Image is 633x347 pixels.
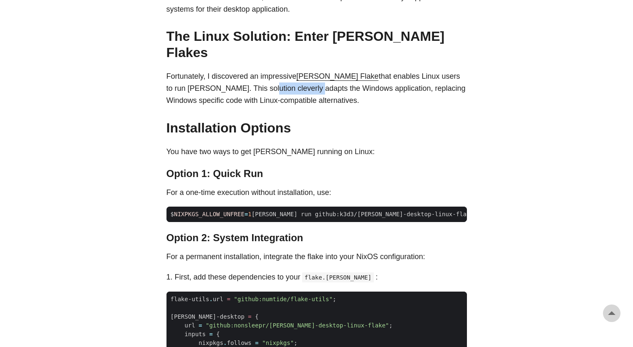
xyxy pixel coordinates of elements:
[234,296,333,302] span: "github:numtide/flake-utils"
[213,296,223,302] span: url
[184,331,206,337] span: inputs
[296,72,378,80] a: [PERSON_NAME] Flake
[255,313,258,320] span: {
[245,211,248,217] span: =
[199,322,202,329] span: =
[166,146,467,158] p: You have two ways to get [PERSON_NAME] running on Linux:
[223,340,227,346] span: .
[302,272,374,282] code: flake.[PERSON_NAME]
[227,296,230,302] span: =
[255,340,258,346] span: =
[166,70,467,106] p: Fortunately, I discovered an impressive that enables Linux users to run [PERSON_NAME]. This solut...
[166,120,467,136] h2: Installation Options
[389,322,392,329] span: ;
[166,28,467,60] h2: The Linux Solution: Enter [PERSON_NAME] Flakes
[294,340,297,346] span: ;
[333,296,336,302] span: ;
[166,232,467,244] h3: Option 2: System Integration
[603,305,620,322] a: go to top
[248,313,251,320] span: =
[166,168,467,180] h3: Option 1: Quick Run
[166,210,510,219] span: $ [PERSON_NAME] run github:k3d3/[PERSON_NAME]-desktop-linux-flake --impure
[175,271,467,283] li: First, add these dependencies to your :
[262,340,294,346] span: "nixpkgs"
[206,322,389,329] span: "github:nonsleepr/[PERSON_NAME]-desktop-linux-flake"
[227,340,252,346] span: follows
[209,331,212,337] span: =
[216,331,219,337] span: {
[174,211,245,217] span: NIXPKGS_ALLOW_UNFREE
[171,296,209,302] span: flake-utils
[199,340,223,346] span: nixpkgs
[184,322,195,329] span: url
[166,251,467,263] p: For a permanent installation, integrate the flake into your NixOS configuration:
[166,187,467,199] p: For a one-time execution without installation, use:
[171,313,245,320] span: [PERSON_NAME]-desktop
[248,211,251,217] span: 1
[209,296,212,302] span: .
